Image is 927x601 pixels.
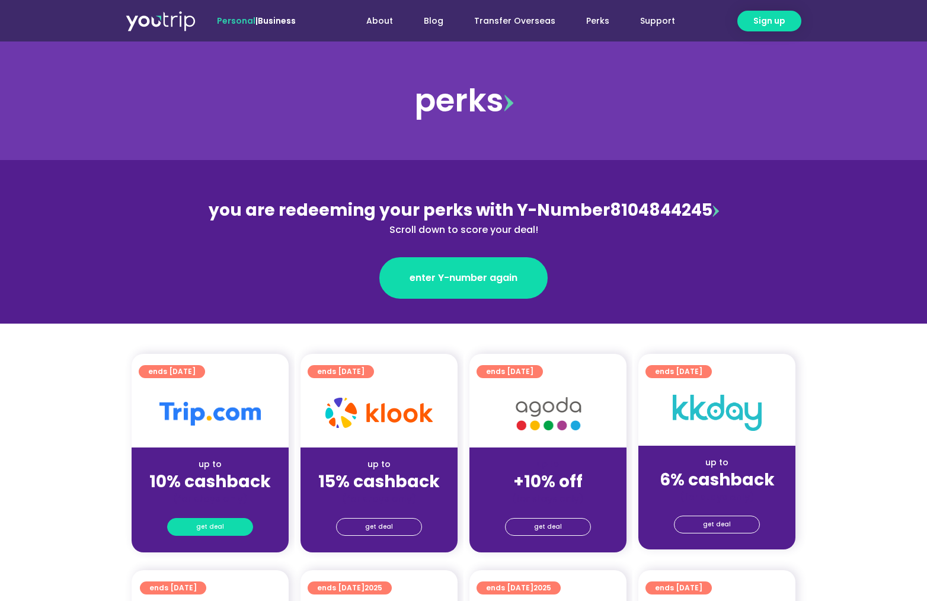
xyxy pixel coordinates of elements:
strong: 6% cashback [660,468,775,491]
span: Personal [217,15,255,27]
div: 8104844245 [206,198,721,237]
span: | [217,15,296,27]
strong: 15% cashback [318,470,440,493]
a: ends [DATE] [139,365,205,378]
span: ends [DATE] [655,581,702,594]
div: (for stays only) [141,493,279,505]
a: Blog [408,10,459,32]
div: up to [141,458,279,471]
span: ends [DATE] [149,581,197,594]
span: up to [537,458,559,470]
span: Sign up [753,15,785,27]
a: ends [DATE] [140,581,206,594]
a: get deal [167,518,253,536]
div: (for stays only) [648,491,786,503]
span: 2025 [533,583,551,593]
span: ends [DATE] [486,365,533,378]
div: up to [648,456,786,469]
a: ends [DATE] [645,581,712,594]
a: Support [625,10,691,32]
span: ends [DATE] [317,581,382,594]
strong: 10% cashback [149,470,271,493]
div: up to [310,458,448,471]
a: About [351,10,408,32]
div: (for stays only) [310,493,448,505]
a: Sign up [737,11,801,31]
a: get deal [505,518,591,536]
strong: +10% off [513,470,583,493]
span: get deal [534,519,562,535]
span: you are redeeming your perks with Y-Number [209,199,610,222]
a: enter Y-number again [379,257,548,299]
a: get deal [336,518,422,536]
a: Business [258,15,296,27]
a: ends [DATE]2025 [308,581,392,594]
a: ends [DATE] [477,365,543,378]
span: ends [DATE] [317,365,365,378]
span: enter Y-number again [410,271,517,285]
a: ends [DATE] [645,365,712,378]
span: ends [DATE] [655,365,702,378]
span: ends [DATE] [486,581,551,594]
span: 2025 [365,583,382,593]
span: get deal [196,519,224,535]
span: get deal [365,519,393,535]
a: ends [DATE]2025 [477,581,561,594]
nav: Menu [328,10,691,32]
a: Perks [571,10,625,32]
a: get deal [674,516,760,533]
span: ends [DATE] [148,365,196,378]
span: get deal [703,516,731,533]
div: (for stays only) [479,493,617,505]
div: Scroll down to score your deal! [206,223,721,237]
a: Transfer Overseas [459,10,571,32]
a: ends [DATE] [308,365,374,378]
